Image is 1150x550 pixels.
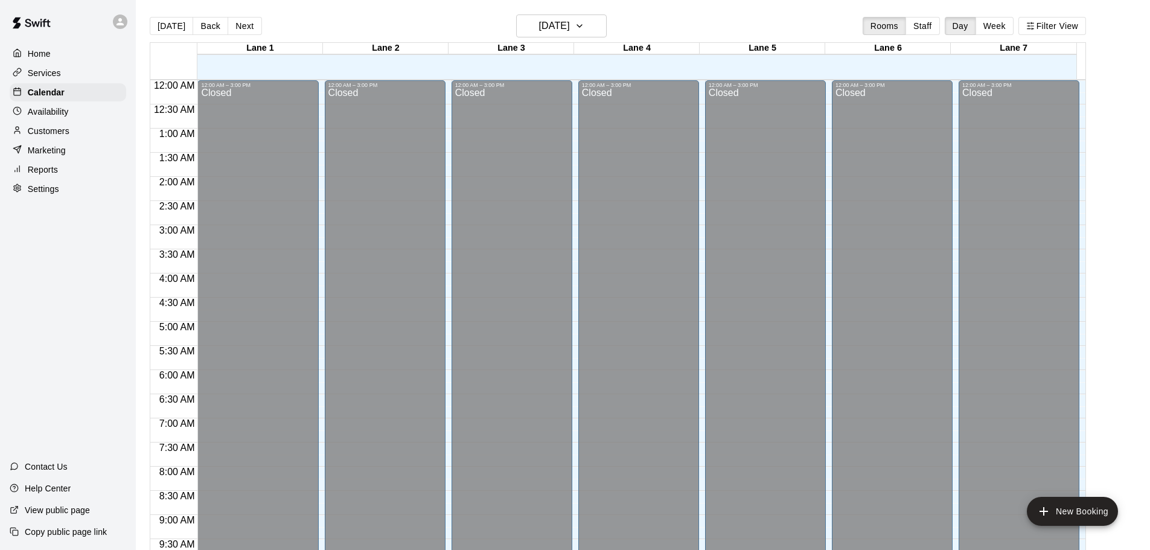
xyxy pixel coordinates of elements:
a: Marketing [10,141,126,159]
div: Lane 2 [323,43,449,54]
p: View public page [25,504,90,516]
a: Calendar [10,83,126,101]
div: Lane 6 [825,43,951,54]
div: Lane 1 [197,43,323,54]
a: Reports [10,161,126,179]
p: Help Center [25,482,71,494]
span: 3:30 AM [156,249,198,260]
h6: [DATE] [539,18,570,34]
span: 2:30 AM [156,201,198,211]
a: Availability [10,103,126,121]
span: 1:30 AM [156,153,198,163]
button: Next [228,17,261,35]
div: Lane 7 [951,43,1076,54]
span: 5:00 AM [156,322,198,332]
button: add [1027,497,1118,526]
span: 6:00 AM [156,370,198,380]
button: Rooms [863,17,906,35]
div: Lane 3 [449,43,574,54]
span: 7:00 AM [156,418,198,429]
p: Settings [28,183,59,195]
div: Lane 5 [700,43,825,54]
p: Contact Us [25,461,68,473]
span: 8:30 AM [156,491,198,501]
div: 12:00 AM – 3:00 PM [962,82,1076,88]
a: Services [10,64,126,82]
p: Reports [28,164,58,176]
span: 6:30 AM [156,394,198,405]
button: Day [945,17,976,35]
a: Customers [10,122,126,140]
div: Lane 4 [574,43,700,54]
button: Back [193,17,228,35]
button: Staff [906,17,940,35]
span: 8:00 AM [156,467,198,477]
span: 4:30 AM [156,298,198,308]
span: 9:30 AM [156,539,198,549]
span: 4:00 AM [156,273,198,284]
p: Copy public page link [25,526,107,538]
p: Calendar [28,86,65,98]
p: Customers [28,125,69,137]
span: 7:30 AM [156,443,198,453]
button: Week [976,17,1014,35]
span: 5:30 AM [156,346,198,356]
a: Settings [10,180,126,198]
p: Home [28,48,51,60]
div: 12:00 AM – 3:00 PM [709,82,822,88]
div: 12:00 AM – 3:00 PM [582,82,695,88]
a: Home [10,45,126,63]
p: Marketing [28,144,66,156]
button: [DATE] [516,14,607,37]
p: Services [28,67,61,79]
span: 2:00 AM [156,177,198,187]
span: 9:00 AM [156,515,198,525]
span: 3:00 AM [156,225,198,235]
button: [DATE] [150,17,193,35]
span: 1:00 AM [156,129,198,139]
div: 12:00 AM – 3:00 PM [201,82,315,88]
div: 12:00 AM – 3:00 PM [455,82,569,88]
button: Filter View [1018,17,1086,35]
div: 12:00 AM – 3:00 PM [835,82,949,88]
div: 12:00 AM – 3:00 PM [328,82,442,88]
p: Availability [28,106,69,118]
span: 12:00 AM [151,80,198,91]
span: 12:30 AM [151,104,198,115]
